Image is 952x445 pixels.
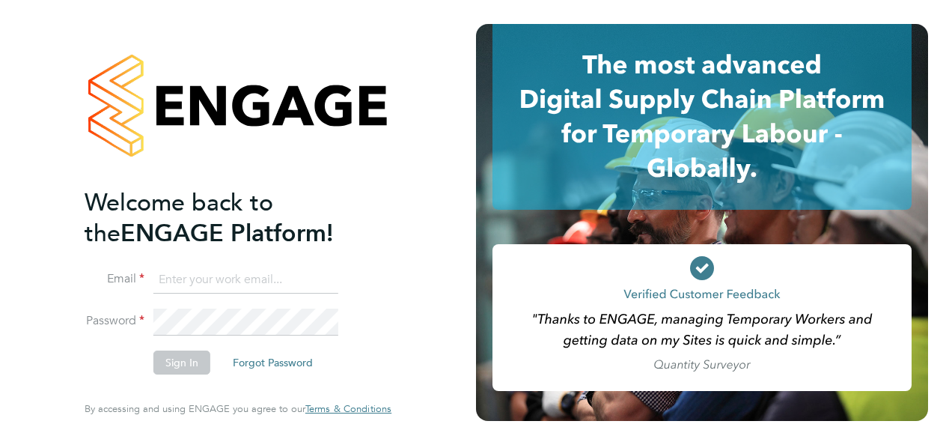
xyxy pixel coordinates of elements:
[85,187,376,249] h2: ENGAGE Platform!
[305,403,391,415] a: Terms & Conditions
[85,271,144,287] label: Email
[305,402,391,415] span: Terms & Conditions
[85,188,273,248] span: Welcome back to the
[153,267,338,294] input: Enter your work email...
[221,351,325,375] button: Forgot Password
[153,351,210,375] button: Sign In
[85,313,144,329] label: Password
[85,402,391,415] span: By accessing and using ENGAGE you agree to our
